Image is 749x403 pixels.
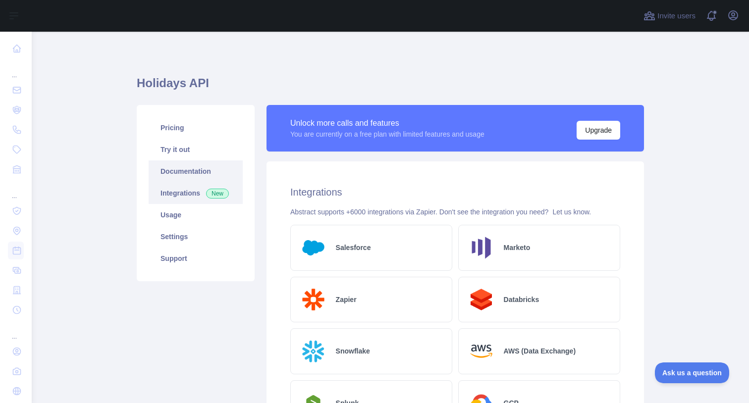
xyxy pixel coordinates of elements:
h2: AWS (Data Exchange) [504,346,576,356]
a: Integrations New [149,182,243,204]
h2: Databricks [504,295,539,304]
span: New [206,189,229,199]
h1: Holidays API [137,75,644,99]
div: ... [8,321,24,341]
a: Support [149,248,243,269]
button: Upgrade [577,121,620,140]
div: You are currently on a free plan with limited features and usage [290,129,484,139]
h2: Zapier [336,295,357,304]
img: Logo [467,285,496,314]
div: ... [8,180,24,200]
a: Documentation [149,160,243,182]
iframe: Toggle Customer Support [655,362,729,383]
img: Logo [299,233,328,262]
img: Logo [467,337,496,366]
h2: Salesforce [336,243,371,252]
div: Abstract supports +6000 integrations via Zapier. Don't see the integration you need? [290,207,620,217]
a: Pricing [149,117,243,139]
h2: Integrations [290,185,620,199]
a: Let us know. [552,208,591,216]
a: Settings [149,226,243,248]
a: Try it out [149,139,243,160]
h2: Snowflake [336,346,370,356]
div: ... [8,59,24,79]
a: Usage [149,204,243,226]
h2: Marketo [504,243,531,252]
button: Invite users [642,8,697,24]
div: Unlock more calls and features [290,117,484,129]
img: Logo [299,337,328,366]
img: Logo [299,285,328,314]
span: Invite users [657,10,695,22]
img: Logo [467,233,496,262]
